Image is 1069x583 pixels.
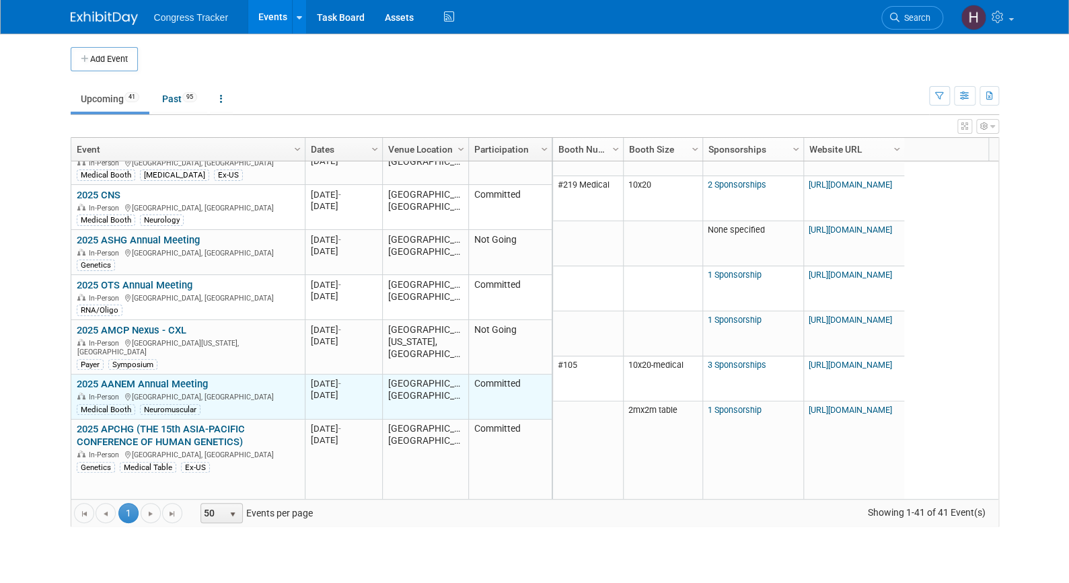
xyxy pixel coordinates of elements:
[311,423,376,434] div: [DATE]
[338,424,341,434] span: -
[162,503,182,523] a: Go to the last page
[553,176,623,221] td: #219 Medical
[77,159,85,165] img: In-Person Event
[77,393,85,399] img: In-Person Event
[311,336,376,347] div: [DATE]
[167,508,178,519] span: Go to the last page
[140,169,209,180] div: [MEDICAL_DATA]
[154,12,228,23] span: Congress Tracker
[108,359,157,370] div: Symposium
[77,305,122,315] div: RNA/Oligo
[79,508,89,519] span: Go to the first page
[788,138,803,158] a: Column Settings
[453,138,468,158] a: Column Settings
[89,451,123,459] span: In-Person
[537,138,552,158] a: Column Settings
[382,140,468,185] td: [GEOGRAPHIC_DATA], [GEOGRAPHIC_DATA]
[889,138,904,158] a: Column Settings
[311,389,376,401] div: [DATE]
[708,360,766,370] a: 3 Sponsorships
[77,202,299,213] div: [GEOGRAPHIC_DATA], [GEOGRAPHIC_DATA]
[382,275,468,320] td: [GEOGRAPHIC_DATA], [GEOGRAPHIC_DATA]
[311,245,376,257] div: [DATE]
[558,138,614,161] a: Booth Number
[77,359,104,370] div: Payer
[629,138,694,161] a: Booth Size
[388,138,459,161] a: Venue Location
[369,144,380,155] span: Column Settings
[338,235,341,245] span: -
[89,204,123,212] span: In-Person
[891,144,902,155] span: Column Settings
[382,185,468,230] td: [GEOGRAPHIC_DATA], [GEOGRAPHIC_DATA]
[100,508,111,519] span: Go to the previous page
[77,423,245,448] a: 2025 APCHG (THE 15th ASIA-PACIFIC CONFERENCE OF HUMAN GENETICS)
[182,92,197,102] span: 95
[89,339,123,348] span: In-Person
[623,401,702,529] td: 2mx2m table
[855,503,998,522] span: Showing 1-41 of 41 Event(s)
[77,292,299,303] div: [GEOGRAPHIC_DATA], [GEOGRAPHIC_DATA]
[881,6,943,30] a: Search
[809,360,892,370] a: [URL][DOMAIN_NAME]
[77,449,299,460] div: [GEOGRAPHIC_DATA], [GEOGRAPHIC_DATA]
[382,320,468,374] td: [GEOGRAPHIC_DATA][US_STATE], [GEOGRAPHIC_DATA]
[292,144,303,155] span: Column Settings
[77,157,299,168] div: [GEOGRAPHIC_DATA], [GEOGRAPHIC_DATA]
[623,356,702,401] td: 10x20-medical
[141,503,161,523] a: Go to the next page
[77,169,135,180] div: Medical Booth
[89,249,123,258] span: In-Person
[338,379,341,389] span: -
[468,375,552,420] td: Committed
[311,200,376,212] div: [DATE]
[338,190,341,200] span: -
[708,180,766,190] a: 2 Sponsorships
[183,503,326,523] span: Events per page
[77,189,120,201] a: 2025 CNS
[77,138,296,161] a: Event
[77,391,299,402] div: [GEOGRAPHIC_DATA], [GEOGRAPHIC_DATA]
[118,503,139,523] span: 1
[468,230,552,275] td: Not Going
[708,270,762,280] a: 1 Sponsorship
[311,279,376,290] div: [DATE]
[140,215,184,225] div: Neurology
[89,294,123,303] span: In-Person
[145,508,156,519] span: Go to the next page
[77,215,135,225] div: Medical Booth
[77,324,186,336] a: 2025 AMCP Nexus - CXL
[468,420,552,547] td: Committed
[455,144,466,155] span: Column Settings
[474,138,543,161] a: Participation
[311,434,376,446] div: [DATE]
[338,280,341,290] span: -
[809,180,892,190] a: [URL][DOMAIN_NAME]
[124,92,139,102] span: 41
[77,247,299,258] div: [GEOGRAPHIC_DATA], [GEOGRAPHIC_DATA]
[382,375,468,420] td: [GEOGRAPHIC_DATA], [GEOGRAPHIC_DATA]
[77,204,85,210] img: In-Person Event
[690,144,700,155] span: Column Settings
[77,339,85,346] img: In-Person Event
[77,378,208,390] a: 2025 AANEM Annual Meeting
[608,138,623,158] a: Column Settings
[181,462,210,473] div: Ex-US
[77,279,192,291] a: 2025 OTS Annual Meeting
[809,270,892,280] a: [URL][DOMAIN_NAME]
[71,11,138,25] img: ExhibitDay
[77,234,200,246] a: 2025 ASHG Annual Meeting
[539,144,550,155] span: Column Settings
[468,275,552,320] td: Committed
[708,225,765,235] span: None specified
[89,159,123,167] span: In-Person
[610,144,621,155] span: Column Settings
[809,315,892,325] a: [URL][DOMAIN_NAME]
[708,405,762,415] a: 1 Sponsorship
[311,189,376,200] div: [DATE]
[790,144,801,155] span: Column Settings
[382,420,468,547] td: [GEOGRAPHIC_DATA], [GEOGRAPHIC_DATA]
[96,503,116,523] a: Go to the previous page
[71,86,149,112] a: Upcoming41
[311,290,376,302] div: [DATE]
